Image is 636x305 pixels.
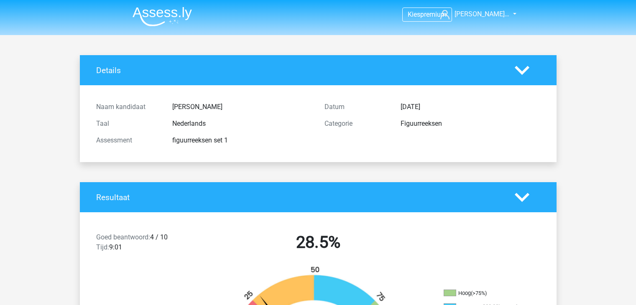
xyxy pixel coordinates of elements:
[455,10,509,18] span: [PERSON_NAME]…
[408,10,420,18] span: Kies
[96,243,109,251] span: Tijd:
[90,135,166,145] div: Assessment
[394,102,547,112] div: [DATE]
[210,232,426,252] h2: 28.5%
[90,232,204,256] div: 4 / 10 9:01
[96,193,502,202] h4: Resultaat
[90,102,166,112] div: Naam kandidaat
[444,290,527,297] li: Hoog
[403,9,452,20] a: Kiespremium
[471,290,487,296] div: (>75%)
[166,102,318,112] div: [PERSON_NAME]
[437,9,510,19] a: [PERSON_NAME]…
[96,66,502,75] h4: Details
[166,119,318,129] div: Nederlands
[166,135,318,145] div: figuurreeksen set 1
[420,10,447,18] span: premium
[133,7,192,26] img: Assessly
[90,119,166,129] div: Taal
[318,119,394,129] div: Categorie
[96,233,150,241] span: Goed beantwoord:
[394,119,547,129] div: Figuurreeksen
[318,102,394,112] div: Datum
